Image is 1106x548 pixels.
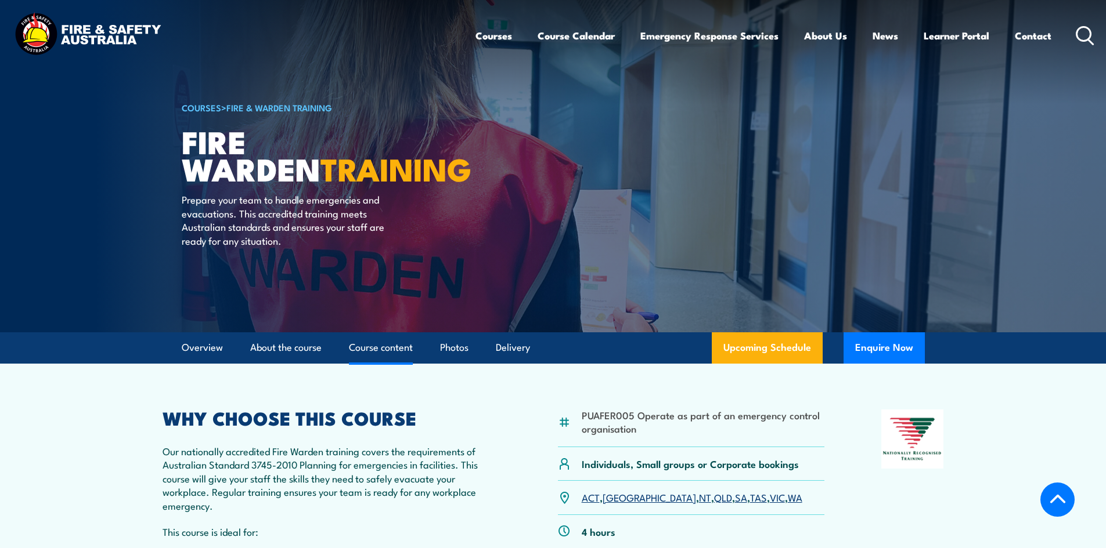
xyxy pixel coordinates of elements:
[182,100,469,114] h6: >
[582,491,802,504] p: , , , , , , ,
[440,332,469,363] a: Photos
[804,20,847,51] a: About Us
[182,128,469,182] h1: Fire Warden
[881,409,944,469] img: Nationally Recognised Training logo.
[163,525,502,538] p: This course is ideal for:
[163,409,502,426] h2: WHY CHOOSE THIS COURSE
[770,490,785,504] a: VIC
[582,457,799,470] p: Individuals, Small groups or Corporate bookings
[320,144,471,192] strong: TRAINING
[182,193,394,247] p: Prepare your team to handle emergencies and evacuations. This accredited training meets Australia...
[226,101,332,114] a: Fire & Warden Training
[475,20,512,51] a: Courses
[582,408,825,436] li: PUAFER005 Operate as part of an emergency control organisation
[873,20,898,51] a: News
[496,332,530,363] a: Delivery
[714,490,732,504] a: QLD
[582,490,600,504] a: ACT
[712,332,823,364] a: Upcoming Schedule
[924,20,989,51] a: Learner Portal
[735,490,747,504] a: SA
[1015,20,1051,51] a: Contact
[582,525,615,538] p: 4 hours
[250,332,322,363] a: About the course
[750,490,767,504] a: TAS
[182,332,223,363] a: Overview
[844,332,925,364] button: Enquire Now
[182,101,221,114] a: COURSES
[163,444,502,512] p: Our nationally accredited Fire Warden training covers the requirements of Australian Standard 374...
[603,490,696,504] a: [GEOGRAPHIC_DATA]
[640,20,779,51] a: Emergency Response Services
[788,490,802,504] a: WA
[538,20,615,51] a: Course Calendar
[699,490,711,504] a: NT
[349,332,413,363] a: Course content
